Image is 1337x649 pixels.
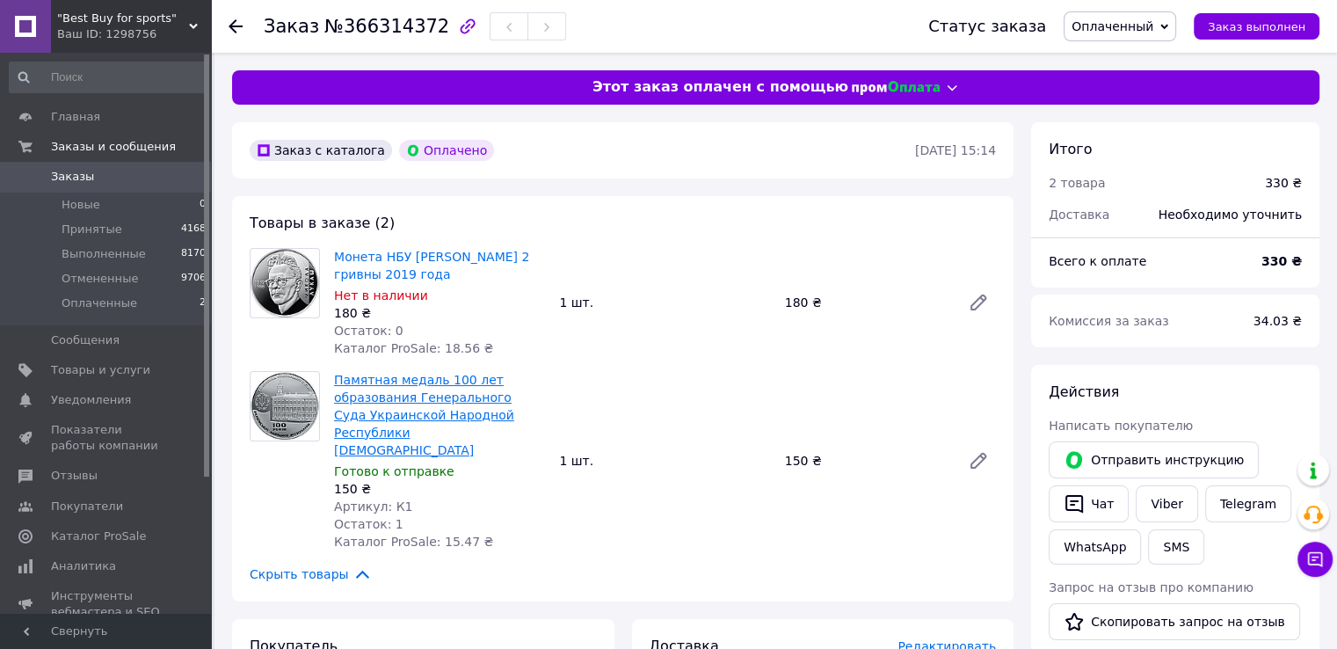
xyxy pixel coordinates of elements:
div: 150 ₴ [778,448,954,473]
span: 34.03 ₴ [1253,314,1302,328]
span: Готово к отправке [334,464,454,478]
span: 4168 [181,222,206,237]
span: Новые [62,197,100,213]
span: Доставка [1049,208,1109,222]
span: 0 [200,197,206,213]
span: 9706 [181,271,206,287]
img: Монета НБУ Николай Лукаш 2 гривны 2019 года [251,249,319,317]
span: 8170 [181,246,206,262]
button: Отправить инструкцию [1049,441,1259,478]
button: Заказ выполнен [1194,13,1319,40]
div: 150 ₴ [334,480,545,498]
span: Покупатели [51,499,123,514]
div: 180 ₴ [334,304,545,322]
span: Артикул: К1 [334,500,412,514]
a: Памятная медаль 100 лет образования Генерального Суда Украинской Народной Республики [DEMOGRAPHIC... [334,373,514,457]
a: Редактировать [961,285,996,320]
time: [DATE] 15:14 [915,143,996,157]
span: Этот заказ оплачен с помощью [592,77,848,98]
a: WhatsApp [1049,529,1141,565]
span: Показатели работы компании [51,422,163,454]
span: Принятые [62,222,122,237]
span: Написать покупателю [1049,419,1193,433]
span: Нет в наличии [334,288,428,303]
a: Монета НБУ [PERSON_NAME] 2 гривны 2019 года [334,250,529,281]
span: Заказ выполнен [1208,20,1305,33]
div: Оплачено [399,140,494,161]
div: Необходимо уточнить [1148,195,1312,234]
span: "Best Buy for sports" [57,11,189,26]
span: Аналитика [51,558,116,574]
a: Telegram [1205,485,1291,522]
input: Поиск [9,62,207,93]
div: 330 ₴ [1265,174,1302,192]
span: Главная [51,109,100,125]
div: Статус заказа [928,18,1046,35]
span: Инструменты вебмастера и SEO [51,588,163,620]
span: Комиссия за заказ [1049,314,1169,328]
div: Заказ с каталога [250,140,392,161]
span: Отмененные [62,271,138,287]
b: 330 ₴ [1261,254,1302,268]
span: Заказы и сообщения [51,139,176,155]
span: Запрос на отзыв про компанию [1049,580,1253,594]
div: 180 ₴ [778,290,954,315]
span: Уведомления [51,392,131,408]
span: Каталог ProSale: 15.47 ₴ [334,535,493,549]
span: Заказ [264,16,319,37]
span: Итого [1049,141,1092,157]
button: Чат [1049,485,1129,522]
a: Viber [1136,485,1197,522]
span: Оплаченные [62,295,137,311]
span: Каталог ProSale: 18.56 ₴ [334,341,493,355]
span: Действия [1049,383,1119,400]
button: SMS [1148,529,1204,565]
div: Ваш ID: 1298756 [57,26,211,42]
img: Памятная медаль 100 лет образования Генерального Суда Украинской Народной Республики 2017 года [251,372,319,440]
span: Остаток: 1 [334,517,403,531]
span: Каталог ProSale [51,529,146,544]
button: Скопировать запрос на отзыв [1049,603,1300,640]
div: 1 шт. [552,448,777,473]
span: 2 [200,295,206,311]
span: Товары в заказе (2) [250,215,395,231]
span: Отзывы [51,468,98,484]
span: 2 товара [1049,176,1105,190]
span: Скрыть товары [250,565,372,584]
span: Заказы [51,169,94,185]
span: Всего к оплате [1049,254,1146,268]
span: Остаток: 0 [334,324,403,338]
a: Редактировать [961,443,996,478]
span: №366314372 [324,16,449,37]
span: Товары и услуги [51,362,150,378]
div: 1 шт. [552,290,777,315]
div: Вернуться назад [229,18,243,35]
span: Выполненные [62,246,146,262]
span: Сообщения [51,332,120,348]
button: Чат с покупателем [1297,542,1333,577]
span: Оплаченный [1072,19,1153,33]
